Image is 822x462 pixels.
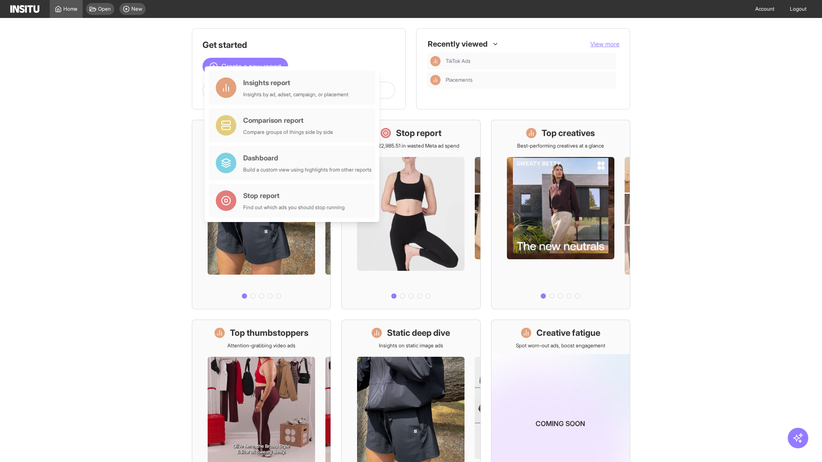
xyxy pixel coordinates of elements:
[243,204,345,211] div: Find out which ads you should stop running
[542,127,595,139] h1: Top creatives
[243,129,333,136] div: Compare groups of things side by side
[379,342,443,349] p: Insights on static image ads
[192,120,331,309] a: What's live nowSee all active ads instantly
[363,142,459,149] p: Save £22,985.51 in wasted Meta ad spend
[517,142,604,149] p: Best-performing creatives at a glance
[446,58,471,65] span: TikTok Ads
[430,75,441,85] div: Insights
[396,127,441,139] h1: Stop report
[203,58,288,75] button: Create a new report
[221,61,281,71] span: Create a new report
[243,153,372,163] div: Dashboard
[446,77,613,83] span: Placements
[430,56,441,66] div: Insights
[387,327,450,339] h1: Static deep dive
[446,77,473,83] span: Placements
[341,120,480,309] a: Stop reportSave £22,985.51 in wasted Meta ad spend
[243,115,333,125] div: Comparison report
[98,6,111,12] span: Open
[10,5,39,13] img: Logo
[227,342,295,349] p: Attention-grabbing video ads
[243,190,345,201] div: Stop report
[243,91,348,98] div: Insights by ad, adset, campaign, or placement
[446,58,613,65] span: TikTok Ads
[491,120,630,309] a: Top creativesBest-performing creatives at a glance
[230,327,309,339] h1: Top thumbstoppers
[243,77,348,88] div: Insights report
[131,6,142,12] span: New
[243,166,372,173] div: Build a custom view using highlights from other reports
[63,6,77,12] span: Home
[590,40,619,48] button: View more
[203,39,395,51] h1: Get started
